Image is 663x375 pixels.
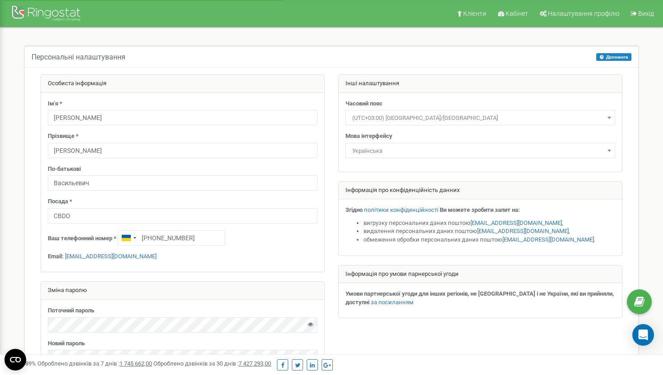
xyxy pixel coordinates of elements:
[339,182,622,200] div: Інформація про конфіденційність данних
[48,306,94,315] label: Поточний пароль
[470,220,562,226] a: [EMAIL_ADDRESS][DOMAIN_NAME]
[339,265,622,284] div: Інформація про умови парнерської угоди
[48,175,318,191] input: По-батькові
[48,208,318,224] input: Посада
[371,299,414,306] a: за посиланням
[32,53,125,61] h5: Персональні налаштування
[48,234,116,243] label: Ваш телефонний номер *
[65,253,157,260] a: [EMAIL_ADDRESS][DOMAIN_NAME]
[596,53,631,61] button: Допомога
[463,10,486,17] span: Клієнти
[632,324,654,346] div: Open Intercom Messenger
[48,132,78,141] label: Прізвище *
[345,143,615,158] span: Українська
[48,165,81,174] label: По-батькові
[502,236,594,243] a: [EMAIL_ADDRESS][DOMAIN_NAME]
[345,290,614,306] strong: Умови партнерської угоди для інших регіонів, не [GEOGRAPHIC_DATA] і не України, які ви прийняли, ...
[239,360,271,367] u: 7 427 293,00
[5,349,26,370] button: Open CMP widget
[48,197,72,206] label: Посада *
[41,75,324,93] div: Особиста інформація
[345,100,382,108] label: Часовий пояс
[48,253,64,260] strong: Email:
[345,110,615,125] span: (UTC+03:00) Europe/Kiev
[477,228,569,234] a: [EMAIL_ADDRESS][DOMAIN_NAME]
[548,10,619,17] span: Налаштування профілю
[153,360,271,367] span: Оброблено дзвінків за 30 днів :
[349,112,612,124] span: (UTC+03:00) Europe/Kiev
[349,145,612,157] span: Українська
[638,10,654,17] span: Вихід
[118,230,225,246] input: +1-800-555-55-55
[48,143,318,158] input: Прізвище
[48,110,318,125] input: Ім'я
[364,206,438,213] a: політики конфіденційності
[339,75,622,93] div: Інші налаштування
[48,100,62,108] label: Ім'я *
[345,132,392,141] label: Мова інтерфейсу
[37,360,152,367] span: Оброблено дзвінків за 7 днів :
[118,231,139,245] div: Telephone country code
[364,219,615,228] li: вигрузку персональних даних поштою ,
[11,4,83,25] img: Ringostat Logo
[120,360,152,367] u: 1 745 662,00
[48,339,85,348] label: Новий пароль
[41,282,324,300] div: Зміна паролю
[364,236,615,244] li: обмеження обробки персональних даних поштою .
[506,10,528,17] span: Кабінет
[440,206,520,213] strong: Ви можете зробити запит на:
[345,206,363,213] strong: Згідно
[364,227,615,236] li: видалення персональних даних поштою ,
